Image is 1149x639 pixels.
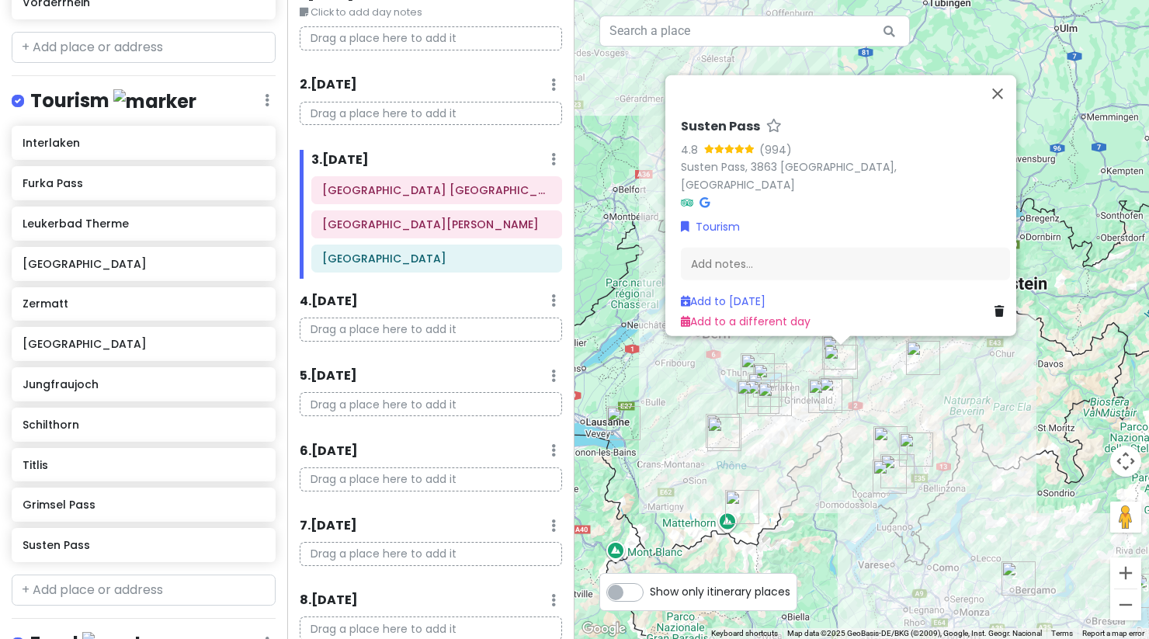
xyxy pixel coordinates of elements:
[12,575,276,606] input: + Add place or address
[681,293,765,308] a: Add to [DATE]
[758,382,792,416] div: Jungfraujoch
[748,373,782,407] div: Lauterbrunnen
[824,345,858,379] div: Susten Pass
[1110,557,1141,589] button: Zoom in
[681,158,897,192] a: Susten Pass, 3863 [GEOGRAPHIC_DATA], [GEOGRAPHIC_DATA]
[1110,446,1141,477] button: Map camera controls
[578,619,630,639] img: Google
[322,252,551,266] h6: Lake Garda
[873,460,907,494] div: Locarno
[681,141,704,158] div: 4.8
[23,418,264,432] h6: Schilthorn
[741,353,775,387] div: Interlaken
[681,217,740,234] a: Tourism
[23,498,264,512] h6: Grimsel Pass
[23,538,264,552] h6: Susten Pass
[23,458,264,472] h6: Titlis
[300,542,562,566] p: Drag a place here to add it
[300,26,562,50] p: Drag a place here to add it
[787,629,1042,637] span: Map data ©2025 GeoBasis-DE/BKG (©2009), Google, Inst. Geogr. Nacional
[1082,629,1144,637] a: Report a map error
[873,426,908,460] div: Ticino
[113,89,196,113] img: marker
[880,454,915,488] div: Trekking Team Ticino - 007 Bungy Jump
[711,628,778,639] button: Keyboard shortcuts
[725,490,759,524] div: Zermatt
[822,335,856,370] div: Titlis
[23,136,264,150] h6: Interlaken
[300,392,562,416] p: Drag a place here to add it
[578,619,630,639] a: Open this area in Google Maps (opens a new window)
[311,152,369,168] h6: 3 . [DATE]
[681,313,811,328] a: Add to a different day
[300,592,358,609] h6: 8 . [DATE]
[766,118,782,134] a: Star place
[737,380,771,414] div: Schilthorn
[23,257,264,271] h6: [GEOGRAPHIC_DATA]
[23,377,264,391] h6: Jungfraujoch
[1001,561,1036,596] div: Il Caravaggio International Airport
[300,5,562,20] small: Click to add day notes
[23,297,264,311] h6: Zermatt
[606,406,640,440] div: Montreux
[808,379,842,413] div: Grimsel Pass
[706,414,740,448] div: Viaferrata - Klettersteig Gemmi Daubenhorn Leukerbad
[300,77,357,93] h6: 2 . [DATE]
[23,176,264,190] h6: Furka Pass
[322,217,551,231] h6: Il Caravaggio International Airport
[300,368,357,384] h6: 5 . [DATE]
[300,318,562,342] p: Drag a place here to add it
[300,443,358,460] h6: 6 . [DATE]
[707,417,741,451] div: Leukerbad Therme
[979,75,1016,112] button: Close
[681,247,1010,280] div: Add notes...
[753,363,787,398] div: Einbootstelle Riverrafting Lütschine
[650,583,790,600] span: Show only itinerary places
[906,341,940,375] div: Vorderrhein
[819,377,853,411] div: Furka Pass
[30,89,196,114] h4: Tourism
[759,141,792,158] div: (994)
[23,217,264,231] h6: Leukerbad Therme
[1110,502,1141,533] button: Drag Pegman onto the map to open Street View
[681,118,760,134] h6: Susten Pass
[899,432,933,467] div: Lodrino
[322,183,551,197] h6: Brussels South Charleroi Airport
[995,302,1010,319] a: Delete place
[300,518,357,534] h6: 7 . [DATE]
[699,196,710,207] i: Google Maps
[681,196,693,207] i: Tripadvisor
[1110,589,1141,620] button: Zoom out
[300,467,562,491] p: Drag a place here to add it
[300,293,358,310] h6: 4 . [DATE]
[23,337,264,351] h6: [GEOGRAPHIC_DATA]
[12,32,276,63] input: + Add place or address
[1051,629,1073,637] a: Terms (opens in new tab)
[599,16,910,47] input: Search a place
[300,102,562,126] p: Drag a place here to add it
